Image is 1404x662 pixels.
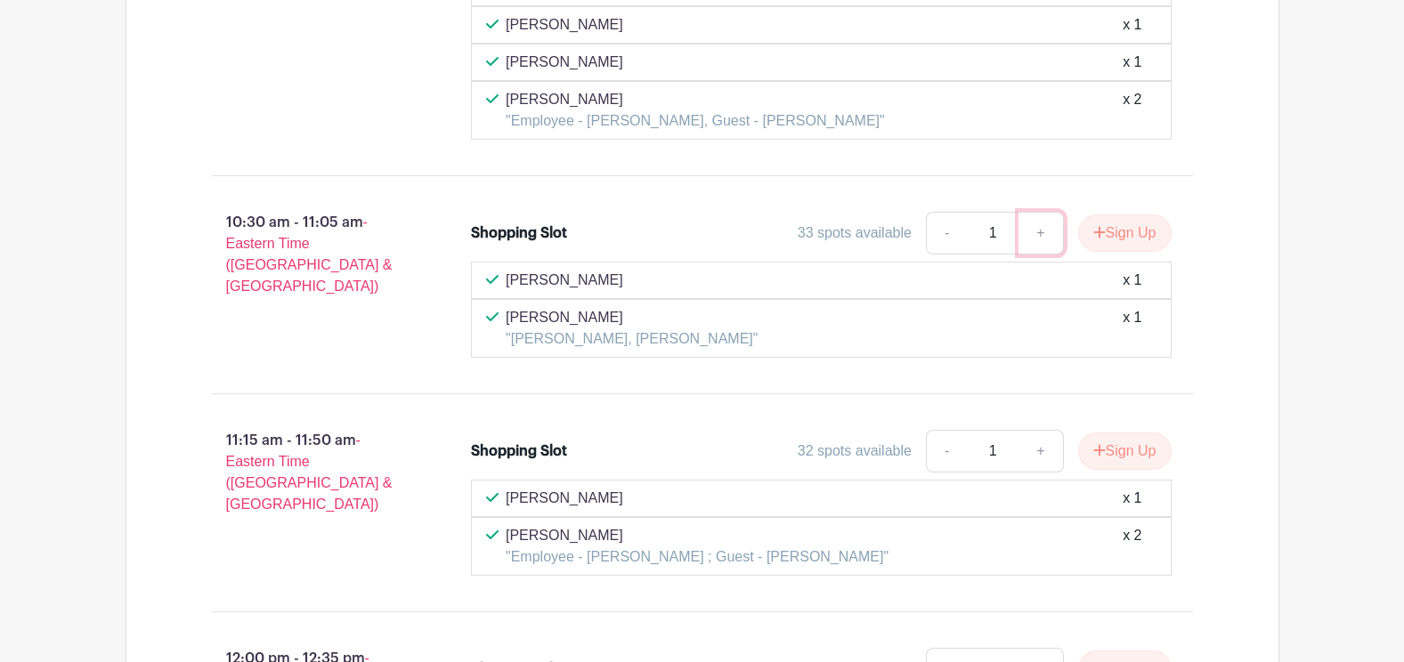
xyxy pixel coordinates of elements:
p: [PERSON_NAME] [506,270,623,291]
p: 10:30 am - 11:05 am [183,205,443,304]
p: "[PERSON_NAME], [PERSON_NAME]" [506,328,758,350]
p: [PERSON_NAME] [506,89,885,110]
p: [PERSON_NAME] [506,52,623,73]
p: 11:15 am - 11:50 am [183,423,443,522]
span: - Eastern Time ([GEOGRAPHIC_DATA] & [GEOGRAPHIC_DATA]) [226,432,393,512]
a: - [926,212,967,254]
div: 33 spots available [798,222,912,244]
div: 32 spots available [798,440,912,462]
div: x 2 [1123,89,1141,132]
div: x 2 [1123,525,1141,568]
button: Sign Up [1078,432,1172,470]
p: "Employee - [PERSON_NAME] ; Guest - [PERSON_NAME]" [506,546,889,568]
p: [PERSON_NAME] [506,525,889,546]
p: [PERSON_NAME] [506,488,623,509]
a: + [1019,430,1063,472]
div: x 1 [1123,488,1141,509]
div: x 1 [1123,14,1141,36]
div: x 1 [1123,52,1141,73]
div: x 1 [1123,307,1141,350]
span: - Eastern Time ([GEOGRAPHIC_DATA] & [GEOGRAPHIC_DATA]) [226,214,393,294]
button: Sign Up [1078,214,1172,252]
p: [PERSON_NAME] [506,307,758,328]
div: Shopping Slot [471,440,567,462]
p: "Employee - [PERSON_NAME], Guest - [PERSON_NAME]" [506,110,885,132]
div: x 1 [1123,270,1141,291]
div: Shopping Slot [471,222,567,244]
p: [PERSON_NAME] [506,14,623,36]
a: - [926,430,967,472]
a: + [1019,212,1063,254]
